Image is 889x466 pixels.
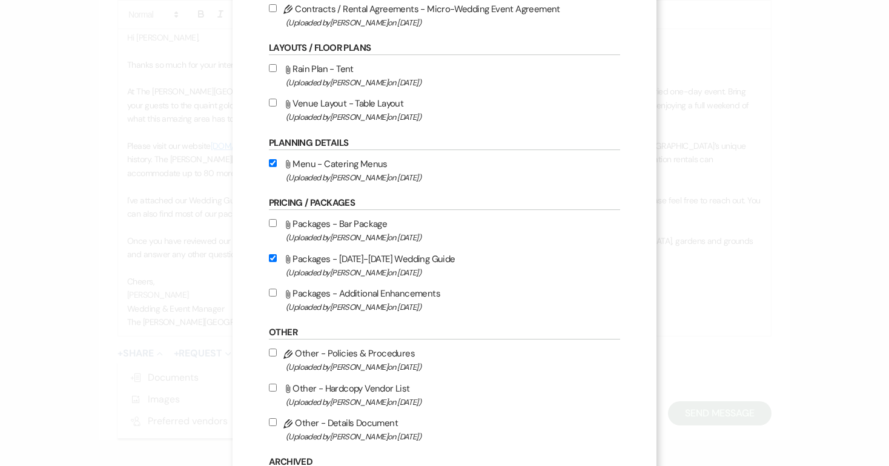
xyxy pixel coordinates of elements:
[269,289,277,297] input: Packages - Additional Enhancements(Uploaded by[PERSON_NAME]on [DATE])
[286,395,620,409] span: (Uploaded by [PERSON_NAME] on [DATE] )
[269,42,620,55] h6: Layouts / Floor Plans
[286,360,620,374] span: (Uploaded by [PERSON_NAME] on [DATE] )
[269,381,620,409] label: Other - Hardcopy Vendor List
[286,16,620,30] span: (Uploaded by [PERSON_NAME] on [DATE] )
[269,216,620,244] label: Packages - Bar Package
[269,96,620,124] label: Venue Layout - Table Layout
[269,286,620,314] label: Packages - Additional Enhancements
[269,1,620,30] label: Contracts / Rental Agreements - Micro-Wedding Event Agreement
[286,76,620,90] span: (Uploaded by [PERSON_NAME] on [DATE] )
[269,326,620,340] h6: Other
[269,384,277,392] input: Other - Hardcopy Vendor List(Uploaded by[PERSON_NAME]on [DATE])
[269,156,620,185] label: Menu - Catering Menus
[269,159,277,167] input: Menu - Catering Menus(Uploaded by[PERSON_NAME]on [DATE])
[269,251,620,280] label: Packages - [DATE]-[DATE] Wedding Guide
[269,197,620,210] h6: Pricing / Packages
[286,110,620,124] span: (Uploaded by [PERSON_NAME] on [DATE] )
[269,219,277,227] input: Packages - Bar Package(Uploaded by[PERSON_NAME]on [DATE])
[269,418,277,426] input: Other - Details Document(Uploaded by[PERSON_NAME]on [DATE])
[269,64,277,72] input: Rain Plan - Tent(Uploaded by[PERSON_NAME]on [DATE])
[269,346,620,374] label: Other - Policies & Procedures
[286,171,620,185] span: (Uploaded by [PERSON_NAME] on [DATE] )
[269,254,277,262] input: Packages - [DATE]-[DATE] Wedding Guide(Uploaded by[PERSON_NAME]on [DATE])
[286,430,620,444] span: (Uploaded by [PERSON_NAME] on [DATE] )
[269,137,620,150] h6: Planning Details
[269,349,277,356] input: Other - Policies & Procedures(Uploaded by[PERSON_NAME]on [DATE])
[269,4,277,12] input: Contracts / Rental Agreements - Micro-Wedding Event Agreement(Uploaded by[PERSON_NAME]on [DATE])
[286,300,620,314] span: (Uploaded by [PERSON_NAME] on [DATE] )
[286,231,620,244] span: (Uploaded by [PERSON_NAME] on [DATE] )
[269,415,620,444] label: Other - Details Document
[269,99,277,107] input: Venue Layout - Table Layout(Uploaded by[PERSON_NAME]on [DATE])
[286,266,620,280] span: (Uploaded by [PERSON_NAME] on [DATE] )
[269,61,620,90] label: Rain Plan - Tent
